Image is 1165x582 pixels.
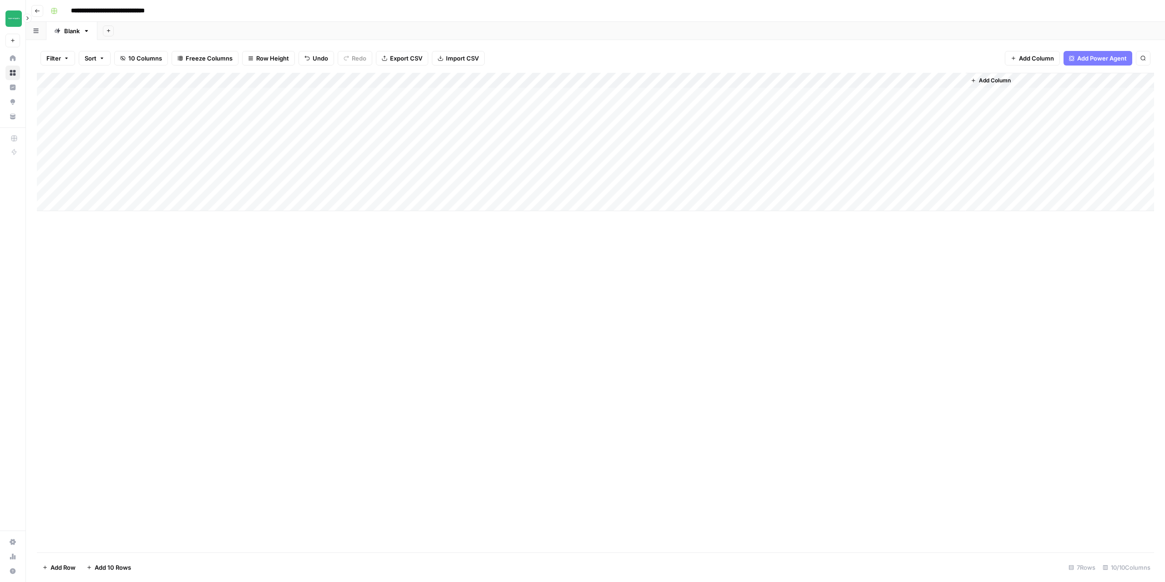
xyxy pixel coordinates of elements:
button: Add Column [967,75,1014,86]
span: Freeze Columns [186,54,233,63]
span: Add 10 Rows [95,563,131,572]
span: Add Column [979,76,1011,85]
span: Filter [46,54,61,63]
a: Home [5,51,20,66]
button: Import CSV [432,51,485,66]
a: Browse [5,66,20,80]
button: Filter [41,51,75,66]
span: Add Row [51,563,76,572]
a: Usage [5,549,20,564]
button: Add 10 Rows [81,560,137,575]
span: Import CSV [446,54,479,63]
a: Your Data [5,109,20,124]
span: Row Height [256,54,289,63]
button: Help + Support [5,564,20,578]
button: Add Power Agent [1064,51,1132,66]
button: Sort [79,51,111,66]
button: Row Height [242,51,295,66]
button: Export CSV [376,51,428,66]
span: Undo [313,54,328,63]
a: Settings [5,535,20,549]
div: 7 Rows [1065,560,1099,575]
button: Add Column [1005,51,1060,66]
div: 10/10 Columns [1099,560,1154,575]
button: 10 Columns [114,51,168,66]
span: Export CSV [390,54,422,63]
button: Freeze Columns [172,51,238,66]
span: Add Column [1019,54,1054,63]
span: 10 Columns [128,54,162,63]
span: Sort [85,54,96,63]
span: Add Power Agent [1077,54,1127,63]
a: Insights [5,80,20,95]
button: Redo [338,51,372,66]
a: Blank [46,22,97,40]
div: Blank [64,26,80,35]
span: Redo [352,54,366,63]
img: Team Empathy Logo [5,10,22,27]
a: Opportunities [5,95,20,109]
button: Workspace: Team Empathy [5,7,20,30]
button: Undo [299,51,334,66]
button: Add Row [37,560,81,575]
